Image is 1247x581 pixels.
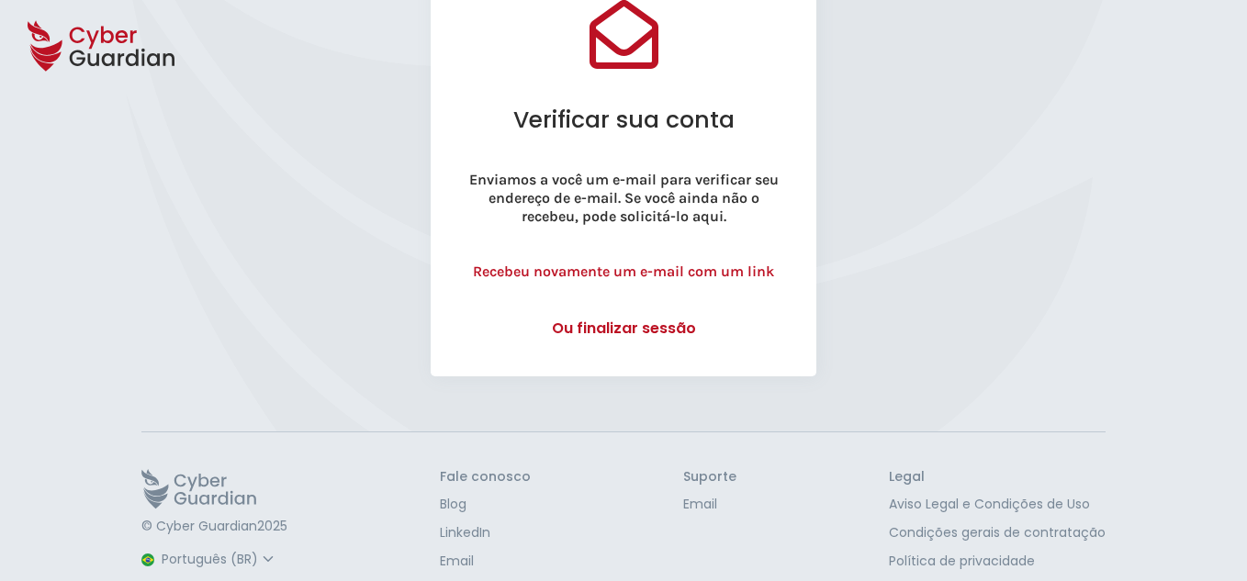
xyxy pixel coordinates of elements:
a: Email [683,495,736,514]
p: © Cyber Guardian 2025 [141,519,287,535]
a: Email [440,552,531,571]
h3: Suporte [683,469,736,486]
a: Blog [440,495,531,514]
a: Aviso Legal e Condições de Uso [889,495,1106,514]
h3: Fale conosco [440,469,531,486]
a: LinkedIn [440,523,531,542]
button: Ou finalizar sessão [467,318,780,340]
img: region-logo [141,553,154,566]
p: Enviamos a você um e-mail para verificar seu endereço de e-mail. Se você ainda não o recebeu, pod... [467,171,780,226]
h3: Legal [889,469,1106,486]
h1: Verificar sua conta [467,106,780,134]
a: Política de privacidade [889,552,1106,571]
p: Recebeu novamente um e-mail com um link [467,263,780,281]
a: Condições gerais de contratação [889,523,1106,542]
